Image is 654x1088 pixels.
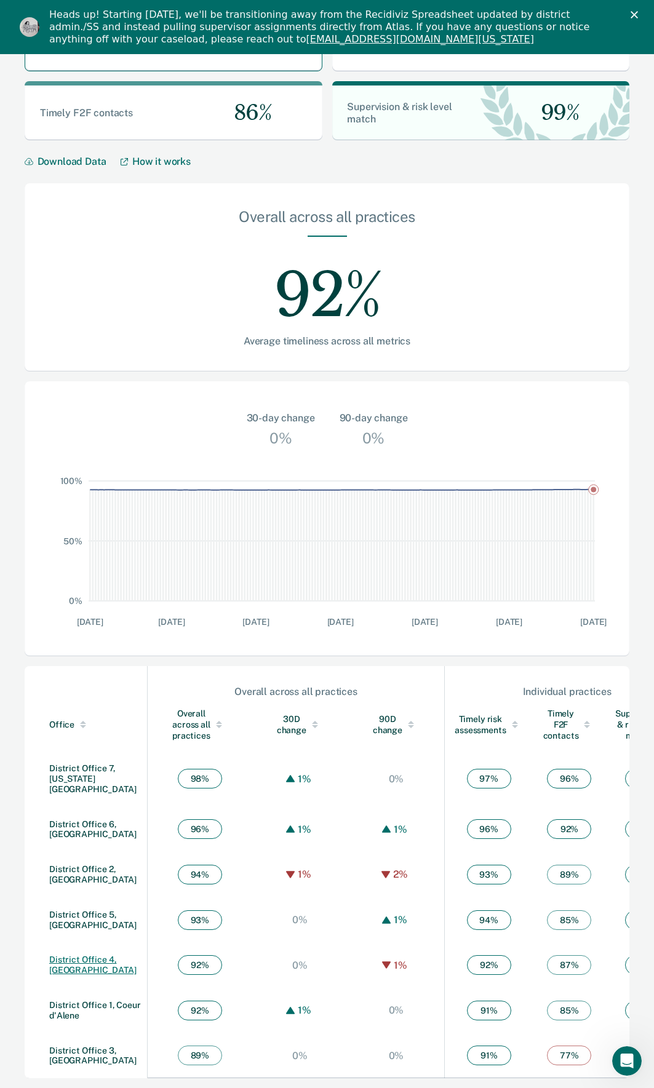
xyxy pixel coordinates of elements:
a: District Office 5, [GEOGRAPHIC_DATA] [49,910,137,930]
span: 97 % [467,769,511,788]
span: 86% [224,100,272,125]
span: 89 % [178,1046,222,1065]
a: District Office 7, [US_STATE][GEOGRAPHIC_DATA] [49,763,137,794]
a: How it works [121,156,191,167]
div: Overall across all practices [148,686,444,697]
a: [EMAIL_ADDRESS][DOMAIN_NAME][US_STATE] [306,33,534,45]
span: Timely F2F contacts [40,107,133,119]
span: 96 % [547,769,591,788]
span: 85 % [547,1001,591,1020]
div: 0% [386,773,407,785]
button: Download Data [25,156,121,167]
div: Heads up! Starting [DATE], we'll be transitioning away from the Recidiviz Spreadsheet updated by ... [49,9,615,46]
span: 94 % [178,865,222,884]
div: Average timeliness across all metrics [74,335,580,347]
span: 96 % [178,819,222,839]
span: 85 % [547,910,591,930]
div: 1% [391,914,410,926]
span: 99% [531,100,580,125]
span: Supervision & risk level match [347,101,452,125]
div: Office [49,720,142,730]
span: 94 % [467,910,511,930]
div: Timely F2F contacts [543,708,596,741]
th: Toggle SortBy [252,698,348,751]
div: 30D change [277,713,324,736]
div: 2% [390,868,412,880]
div: 1% [295,824,314,835]
a: District Office 4, [GEOGRAPHIC_DATA] [49,955,137,975]
div: 30-day change [247,411,315,426]
span: 92 % [178,1001,222,1020]
div: 1% [391,824,410,835]
span: 92 % [178,955,222,975]
div: 0% [386,1050,407,1062]
div: 90D change [373,713,420,736]
div: 1% [295,868,314,880]
text: [DATE] [327,617,354,627]
div: 0% [289,914,311,926]
div: 0% [359,426,388,450]
span: 91 % [467,1046,511,1065]
span: 92 % [467,955,511,975]
span: 98 % [178,769,222,788]
th: Toggle SortBy [348,698,445,751]
div: 0% [289,1050,311,1062]
div: Close [631,11,643,18]
a: District Office 2, [GEOGRAPHIC_DATA] [49,864,137,884]
text: [DATE] [496,617,522,627]
span: 87 % [547,955,591,975]
th: Toggle SortBy [445,698,533,751]
a: District Office 1, Coeur d'Alene [49,1000,141,1020]
span: 92 % [547,819,591,839]
div: 0% [386,1004,407,1016]
iframe: Intercom live chat [612,1046,642,1076]
span: 93 % [467,865,511,884]
th: Toggle SortBy [533,698,606,751]
span: 91 % [467,1001,511,1020]
span: 89 % [547,865,591,884]
div: 92% [74,237,580,335]
img: Profile image for Kim [20,17,39,37]
text: [DATE] [242,617,269,627]
div: 0% [266,426,295,450]
text: [DATE] [77,617,103,627]
div: 1% [295,1004,314,1016]
a: District Office 6, [GEOGRAPHIC_DATA] [49,819,137,840]
text: [DATE] [580,617,607,627]
div: 1% [295,773,314,785]
div: 90-day change [340,411,408,426]
div: Timely risk assessments [455,713,523,736]
span: 93 % [178,910,222,930]
span: 77 % [547,1046,591,1065]
div: Overall across all practices [74,208,580,236]
div: Overall across all practices [172,708,228,741]
th: Toggle SortBy [148,698,252,751]
div: 1% [391,959,410,971]
span: 96 % [467,819,511,839]
text: [DATE] [158,617,185,627]
a: District Office 3, [GEOGRAPHIC_DATA] [49,1046,137,1066]
th: Toggle SortBy [25,698,148,751]
text: [DATE] [412,617,438,627]
div: 0% [289,959,311,971]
